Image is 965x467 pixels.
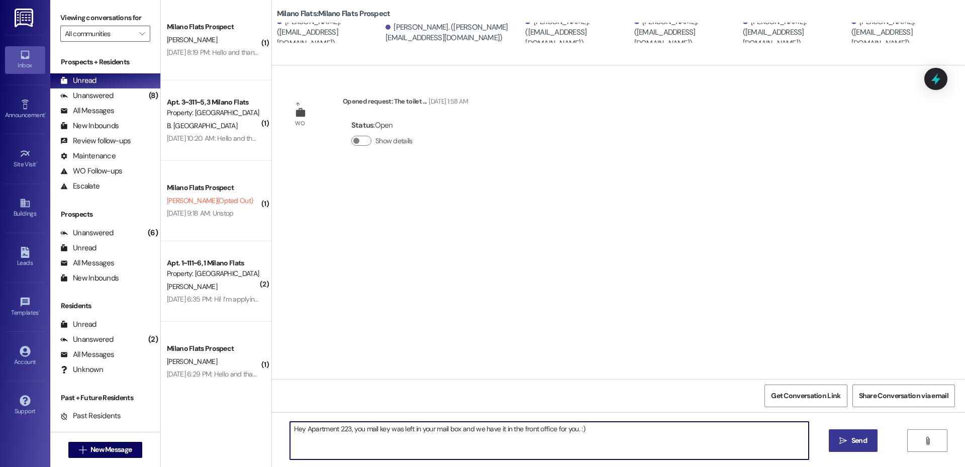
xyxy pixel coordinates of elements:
[60,121,119,131] div: New Inbounds
[290,422,809,459] textarea: Hey Apartment 223, you mail key was left in your mail box and we have it in the front office for ...
[851,17,957,49] div: [PERSON_NAME]. ([EMAIL_ADDRESS][DOMAIN_NAME])
[167,108,260,118] div: Property: [GEOGRAPHIC_DATA] Flats
[764,385,847,407] button: Get Conversation Link
[60,258,114,268] div: All Messages
[525,17,631,49] div: [PERSON_NAME]. ([EMAIL_ADDRESS][DOMAIN_NAME])
[375,136,413,146] label: Show details
[859,391,948,401] span: Share Conversation via email
[36,159,38,166] span: •
[167,258,260,268] div: Apt. 1~111~6, 1 Milano Flats
[139,30,145,38] i: 
[60,273,119,284] div: New Inbounds
[146,88,160,104] div: (8)
[79,446,86,454] i: 
[351,118,417,133] div: : Open
[167,22,260,32] div: Milano Flats Prospect
[167,134,822,143] div: [DATE] 10:20 AM: Hello and thank you for contacting Milano Flats. You have reached us after hours...
[295,118,305,129] div: WO
[5,46,45,73] a: Inbox
[167,343,260,354] div: Milano Flats Prospect
[68,442,143,458] button: New Message
[60,364,103,375] div: Unknown
[60,75,96,86] div: Unread
[167,209,234,218] div: [DATE] 9:18 AM: Unstop
[39,308,40,315] span: •
[60,228,114,238] div: Unanswered
[5,145,45,172] a: Site Visit •
[839,437,847,445] i: 
[60,10,150,26] label: Viewing conversations for
[743,17,849,49] div: [PERSON_NAME]. ([EMAIL_ADDRESS][DOMAIN_NAME])
[5,392,45,419] a: Support
[385,22,523,44] div: [PERSON_NAME]. ([PERSON_NAME][EMAIL_ADDRESS][DOMAIN_NAME])
[277,9,391,19] b: Milano Flats: Milano Flats Prospect
[426,96,468,107] div: [DATE] 1:58 AM
[60,136,131,146] div: Review follow-ups
[5,343,45,370] a: Account
[167,369,819,379] div: [DATE] 6:29 PM: Hello and thank you for contacting Milano Flats. You have reached us after hours....
[45,110,46,117] span: •
[924,437,931,445] i: 
[167,182,260,193] div: Milano Flats Prospect
[15,9,35,27] img: ResiDesk Logo
[167,357,217,366] span: [PERSON_NAME]
[60,319,96,330] div: Unread
[167,48,817,57] div: [DATE] 8:19 PM: Hello and thank you for contacting Milano Flats. You have reached us after hours....
[60,90,114,101] div: Unanswered
[60,334,114,345] div: Unanswered
[167,295,933,304] div: [DATE] 6:35 PM: Hi! I’m applying to rent an apartment with my fiancée, and the new landlord requi...
[5,294,45,321] a: Templates •
[50,57,160,67] div: Prospects + Residents
[60,411,121,421] div: Past Residents
[167,121,237,130] span: B. [GEOGRAPHIC_DATA]
[852,385,955,407] button: Share Conversation via email
[634,17,740,49] div: [PERSON_NAME]. ([EMAIL_ADDRESS][DOMAIN_NAME])
[771,391,840,401] span: Get Conversation Link
[60,243,96,253] div: Unread
[343,96,468,110] div: Opened request: The toilet ...
[145,225,160,241] div: (6)
[60,106,114,116] div: All Messages
[351,120,374,130] b: Status
[851,435,867,446] span: Send
[167,282,217,291] span: [PERSON_NAME]
[60,166,122,176] div: WO Follow-ups
[65,26,134,42] input: All communities
[60,349,114,360] div: All Messages
[50,393,160,403] div: Past + Future Residents
[90,444,132,455] span: New Message
[5,195,45,222] a: Buildings
[167,97,260,108] div: Apt. 3~311~5, 3 Milano Flats
[60,181,100,192] div: Escalate
[277,17,383,49] div: [PERSON_NAME]. ([EMAIL_ADDRESS][DOMAIN_NAME])
[167,268,260,279] div: Property: [GEOGRAPHIC_DATA] Flats
[5,244,45,271] a: Leads
[829,429,878,452] button: Send
[60,151,116,161] div: Maintenance
[167,196,253,205] span: [PERSON_NAME] (Opted Out)
[50,209,160,220] div: Prospects
[167,35,217,44] span: [PERSON_NAME]
[146,332,160,347] div: (2)
[50,301,160,311] div: Residents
